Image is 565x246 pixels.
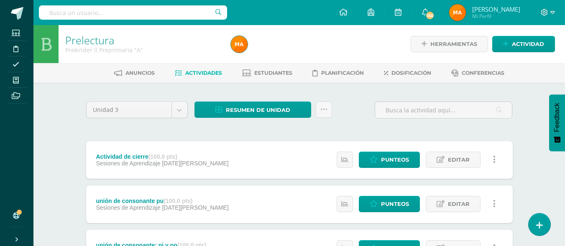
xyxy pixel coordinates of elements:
a: Punteos [359,152,420,168]
a: Estudiantes [242,66,292,80]
strong: (100.0 pts) [164,198,192,204]
div: Prekinder II Preprimaria 'A' [65,46,221,54]
a: Planificación [312,66,364,80]
span: Punteos [381,152,409,167]
span: Punteos [381,196,409,212]
div: Actividad de cierre [96,153,228,160]
span: Feedback [553,103,561,132]
div: unión de consonante pu [96,198,228,204]
a: Actividades [175,66,222,80]
a: Punteos [359,196,420,212]
a: Prelectura [65,33,114,47]
span: Resumen de unidad [226,102,290,118]
button: Feedback - Mostrar encuesta [549,94,565,151]
input: Busca la actividad aquí... [375,102,512,118]
span: Unidad 3 [93,102,165,118]
img: 457669d3d2726916090ab4ac0b5a95ca.png [231,36,248,53]
h1: Prelectura [65,34,221,46]
a: Resumen de unidad [194,101,311,118]
span: Actividades [185,70,222,76]
strong: (100.0 pts) [148,153,177,160]
a: Unidad 3 [87,102,187,118]
span: [DATE][PERSON_NAME] [162,160,228,167]
input: Busca un usuario... [39,5,227,20]
img: 457669d3d2726916090ab4ac0b5a95ca.png [449,4,466,21]
span: Estudiantes [254,70,292,76]
a: Dosificación [384,66,431,80]
span: Planificación [321,70,364,76]
a: Conferencias [451,66,504,80]
a: Anuncios [114,66,155,80]
span: Anuncios [125,70,155,76]
a: Actividad [492,36,555,52]
span: Dosificación [391,70,431,76]
span: 150 [425,11,435,20]
span: Mi Perfil [472,13,520,20]
span: Sesiones de Aprendizaje [96,160,160,167]
a: Herramientas [411,36,488,52]
span: Actividad [512,36,544,52]
span: Conferencias [462,70,504,76]
span: Editar [448,152,470,167]
span: Herramientas [430,36,477,52]
span: [DATE][PERSON_NAME] [162,204,228,211]
span: [PERSON_NAME] [472,5,520,13]
span: Sesiones de Aprendizaje [96,204,160,211]
span: Editar [448,196,470,212]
